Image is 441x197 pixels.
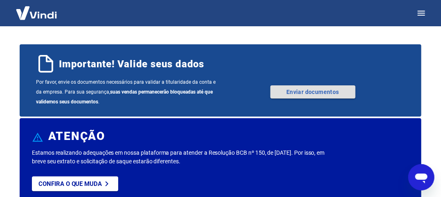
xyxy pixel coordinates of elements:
[270,85,355,98] a: Enviar documentos
[36,89,213,105] b: suas vendas permanecerão bloqueadas até que validemos seus documentos
[10,0,63,25] img: Vindi
[59,57,204,71] span: Importante! Valide seus dados
[32,149,334,166] p: Estamos realizando adequações em nossa plataforma para atender a Resolução BCB nº 150, de [DATE]....
[48,132,105,140] h6: ATENÇÃO
[408,164,434,190] iframe: Botão para abrir a janela de mensagens
[38,180,102,188] p: Confira o que muda
[36,77,220,107] span: Por favor, envie os documentos necessários para validar a titularidade da conta e da empresa. Par...
[32,176,118,191] a: Confira o que muda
